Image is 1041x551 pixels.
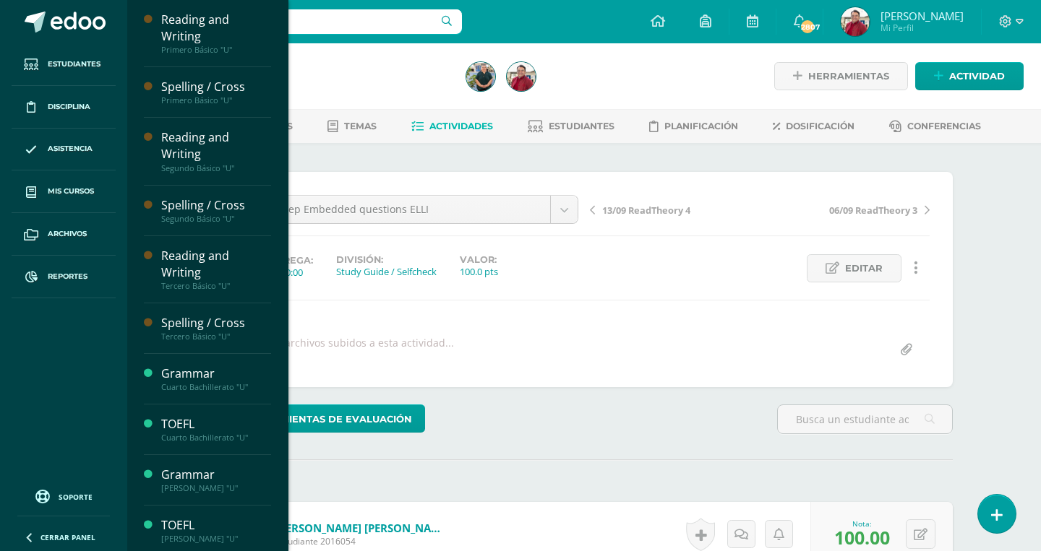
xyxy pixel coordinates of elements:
span: 13- 08-sep Embedded questions ELLI [250,196,539,223]
div: Cuarto Bachillerato "U" [161,433,271,443]
a: Reportes [12,256,116,298]
div: Segundo Básico "U" [161,163,271,173]
div: Grammar [161,365,271,382]
span: Estudiante 2016054 [275,535,449,547]
div: Tercero Básico "U" [161,331,271,342]
a: Conferencias [889,115,981,138]
div: Spelling / Cross [161,79,271,95]
div: Cuarto Bachillerato "U" [161,382,271,392]
span: Conferencias [907,121,981,131]
span: 2807 [800,19,815,35]
a: [PERSON_NAME] [PERSON_NAME] [275,521,449,535]
div: Reading and Writing [161,129,271,162]
div: Nota: [834,519,890,529]
div: [PERSON_NAME] "U" [161,483,271,493]
a: Herramientas de evaluación [215,404,425,433]
div: TOEFL [161,416,271,433]
span: Actividades [429,121,493,131]
div: Primero Básico "U" [161,95,271,105]
label: División: [336,254,437,265]
div: Primero Básico "U" [161,45,271,55]
span: Actividad [949,63,1005,90]
div: No hay archivos subidos a esta actividad... [248,336,454,364]
div: [PERSON_NAME] "U" [161,534,271,544]
span: Herramientas de evaluación [244,406,412,433]
a: GrammarCuarto Bachillerato "U" [161,365,271,392]
span: Entrega: [264,255,313,266]
span: Reportes [48,271,87,282]
h1: Grammar [182,59,449,79]
a: Actividades [411,115,493,138]
a: Estudiantes [12,43,116,86]
a: Asistencia [12,129,116,171]
span: Estudiantes [549,121,614,131]
div: 100.0 pts [460,265,498,278]
img: b0319bba9a756ed947e7626d23660255.png [507,62,536,91]
a: Spelling / CrossTercero Básico "U" [161,315,271,342]
span: Archivos [48,228,87,240]
span: 06/09 ReadTheory 3 [829,204,917,217]
span: Mi Perfil [881,22,964,34]
div: Quinto Bachillerato 'U' [182,79,449,93]
span: Dosificación [786,121,854,131]
div: Segundo Básico "U" [161,214,271,224]
span: Herramientas [808,63,889,90]
span: 100.00 [834,525,890,550]
div: Spelling / Cross [161,315,271,331]
a: Spelling / CrossSegundo Básico "U" [161,197,271,224]
div: Study Guide / Selfcheck [336,265,437,278]
a: Temas [327,115,377,138]
a: Spelling / CrossPrimero Básico "U" [161,79,271,105]
a: 13- 08-sep Embedded questions ELLI [239,196,578,223]
span: Editar [845,255,883,282]
span: Soporte [59,492,93,502]
input: Busca un usuario... [137,9,462,34]
a: Grammar[PERSON_NAME] "U" [161,467,271,493]
a: Mis cursos [12,170,116,213]
span: Cerrar panel [40,532,95,542]
a: Planificación [649,115,738,138]
img: 4447a754f8b82caf5a355abd86508926.png [466,62,495,91]
img: b0319bba9a756ed947e7626d23660255.png [841,7,870,36]
span: [PERSON_NAME] [881,9,964,23]
div: Tercero Básico "U" [161,281,271,291]
a: Soporte [17,486,110,506]
a: Reading and WritingPrimero Básico "U" [161,12,271,55]
a: Herramientas [774,62,908,90]
a: Actividad [915,62,1024,90]
span: Asistencia [48,143,93,155]
a: Reading and WritingTercero Básico "U" [161,248,271,291]
a: Archivos [12,213,116,256]
div: Spelling / Cross [161,197,271,214]
a: TOEFL[PERSON_NAME] "U" [161,517,271,544]
a: Disciplina [12,86,116,129]
span: Planificación [664,121,738,131]
a: 13/09 ReadTheory 4 [590,202,760,217]
a: Reading and WritingSegundo Básico "U" [161,129,271,173]
span: Estudiantes [48,58,100,70]
span: 13/09 ReadTheory 4 [602,204,690,217]
div: Grammar [161,467,271,483]
div: Reading and Writing [161,248,271,281]
a: TOEFLCuarto Bachillerato "U" [161,416,271,443]
span: Mis cursos [48,186,94,197]
div: Reading and Writing [161,12,271,45]
span: Disciplina [48,101,90,113]
div: TOEFL [161,517,271,534]
span: Temas [344,121,377,131]
label: Valor: [460,254,498,265]
a: Dosificación [773,115,854,138]
a: Estudiantes [528,115,614,138]
input: Busca un estudiante aquí... [778,405,952,433]
a: 06/09 ReadTheory 3 [760,202,930,217]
